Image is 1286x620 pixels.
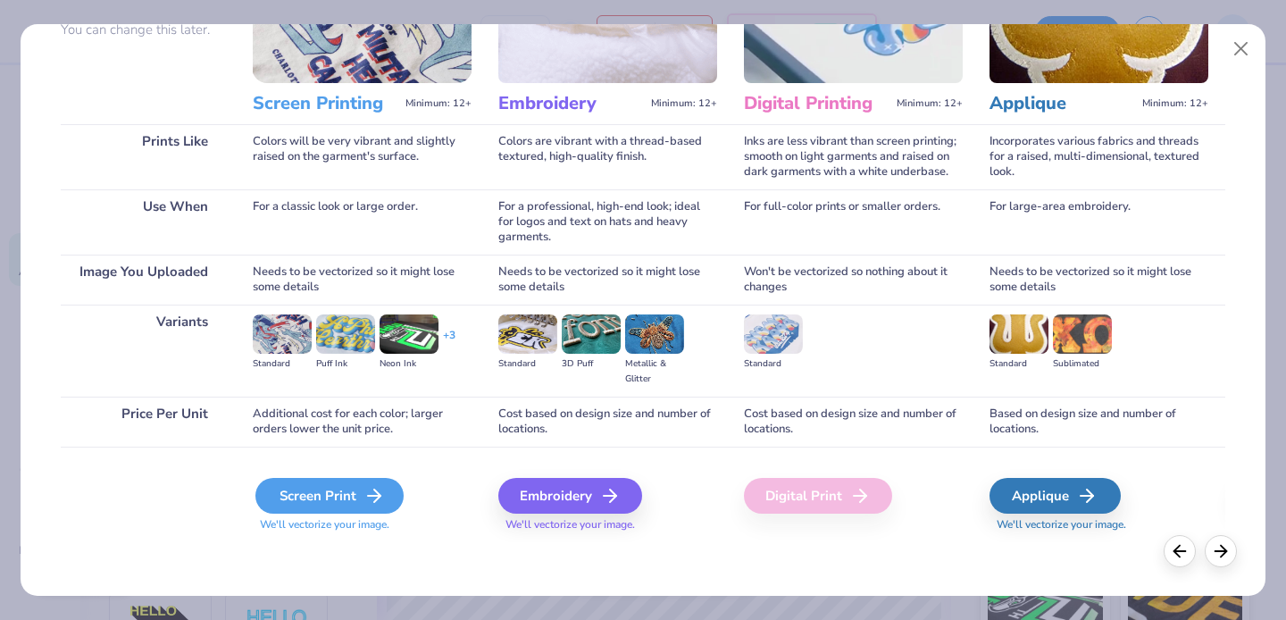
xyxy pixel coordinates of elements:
[1053,356,1112,372] div: Sublimated
[498,92,644,115] h3: Embroidery
[744,255,963,305] div: Won't be vectorized so nothing about it changes
[316,314,375,354] img: Puff Ink
[380,314,438,354] img: Neon Ink
[562,356,621,372] div: 3D Puff
[253,517,472,532] span: We'll vectorize your image.
[625,356,684,387] div: Metallic & Glitter
[253,124,472,189] div: Colors will be very vibrant and slightly raised on the garment's surface.
[61,189,226,255] div: Use When
[253,397,472,447] div: Additional cost for each color; larger orders lower the unit price.
[498,397,717,447] div: Cost based on design size and number of locations.
[1053,314,1112,354] img: Sublimated
[990,517,1208,532] span: We'll vectorize your image.
[253,255,472,305] div: Needs to be vectorized so it might lose some details
[498,517,717,532] span: We'll vectorize your image.
[61,124,226,189] div: Prints Like
[990,124,1208,189] div: Incorporates various fabrics and threads for a raised, multi-dimensional, textured look.
[498,356,557,372] div: Standard
[498,124,717,189] div: Colors are vibrant with a thread-based textured, high-quality finish.
[562,314,621,354] img: 3D Puff
[990,255,1208,305] div: Needs to be vectorized so it might lose some details
[61,22,226,38] p: You can change this later.
[744,356,803,372] div: Standard
[990,189,1208,255] div: For large-area embroidery.
[316,356,375,372] div: Puff Ink
[253,356,312,372] div: Standard
[744,124,963,189] div: Inks are less vibrant than screen printing; smooth on light garments and raised on dark garments ...
[990,356,1048,372] div: Standard
[744,92,889,115] h3: Digital Printing
[61,397,226,447] div: Price Per Unit
[498,255,717,305] div: Needs to be vectorized so it might lose some details
[897,97,963,110] span: Minimum: 12+
[744,314,803,354] img: Standard
[990,478,1121,514] div: Applique
[253,314,312,354] img: Standard
[255,478,404,514] div: Screen Print
[253,92,398,115] h3: Screen Printing
[380,356,438,372] div: Neon Ink
[253,189,472,255] div: For a classic look or large order.
[405,97,472,110] span: Minimum: 12+
[990,314,1048,354] img: Standard
[651,97,717,110] span: Minimum: 12+
[625,314,684,354] img: Metallic & Glitter
[990,397,1208,447] div: Based on design size and number of locations.
[744,189,963,255] div: For full-color prints or smaller orders.
[744,478,892,514] div: Digital Print
[498,314,557,354] img: Standard
[61,305,226,397] div: Variants
[498,478,642,514] div: Embroidery
[61,255,226,305] div: Image You Uploaded
[498,189,717,255] div: For a professional, high-end look; ideal for logos and text on hats and heavy garments.
[443,328,455,358] div: + 3
[744,397,963,447] div: Cost based on design size and number of locations.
